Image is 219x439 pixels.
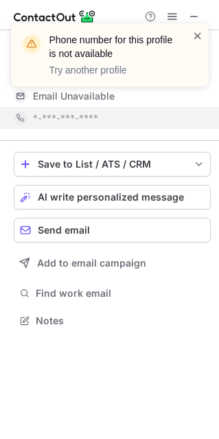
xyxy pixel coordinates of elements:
span: Find work email [36,287,205,300]
button: Add to email campaign [14,251,211,275]
span: AI write personalized message [38,192,184,203]
button: Send email [14,218,211,243]
p: Try another profile [49,63,176,77]
button: Find work email [14,284,211,303]
span: Send email [38,225,90,236]
div: Save to List / ATS / CRM [38,159,187,170]
span: Add to email campaign [37,258,146,269]
header: Phone number for this profile is not available [49,33,176,60]
button: Notes [14,311,211,330]
button: save-profile-one-click [14,152,211,177]
button: AI write personalized message [14,185,211,210]
img: ContactOut v5.3.10 [14,8,96,25]
img: warning [21,33,43,55]
span: Notes [36,315,205,327]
